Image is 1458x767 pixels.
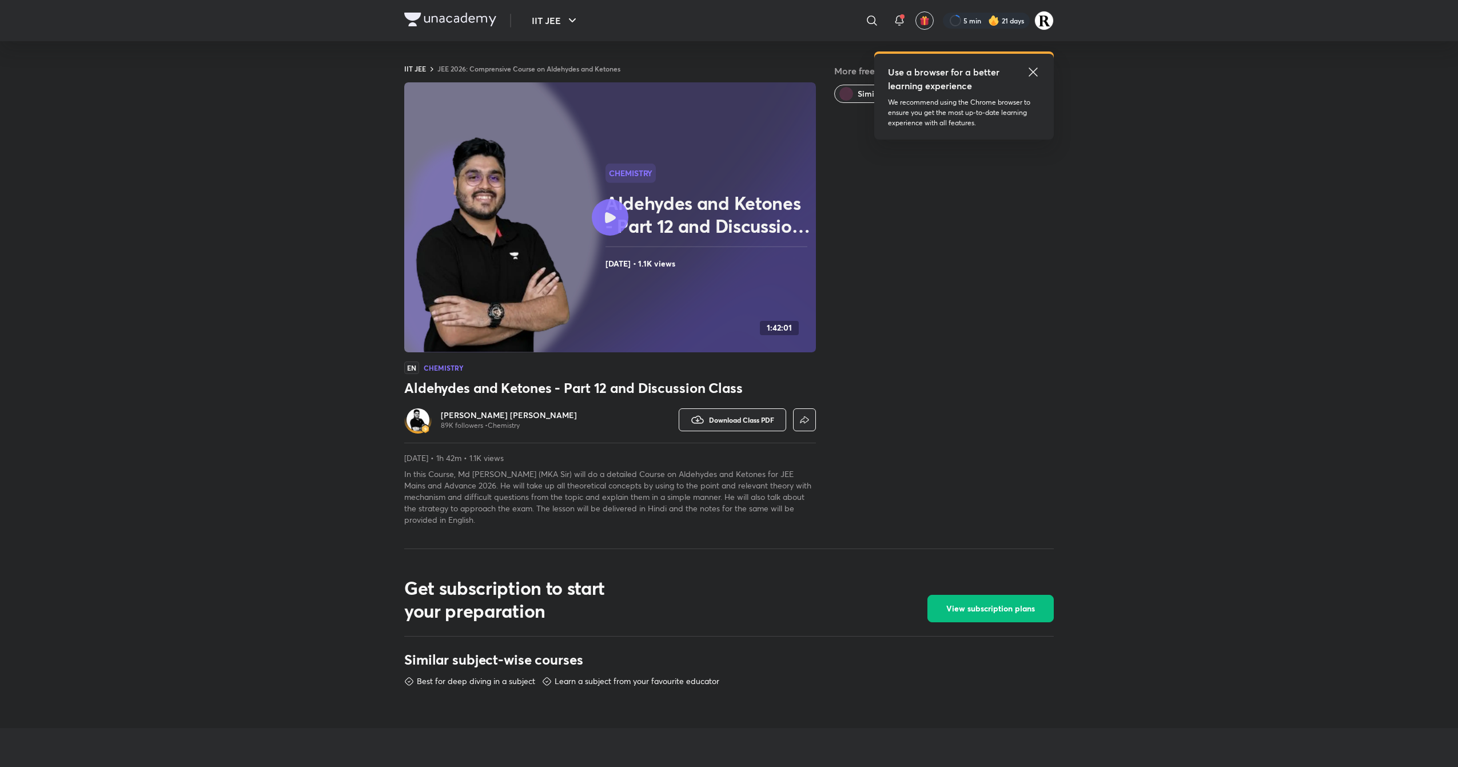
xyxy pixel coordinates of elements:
img: badge [421,425,429,433]
button: Similar classes [834,85,923,103]
p: We recommend using the Chrome browser to ensure you get the most up-to-date learning experience w... [888,97,1040,128]
button: View subscription plans [927,595,1054,622]
span: Download Class PDF [709,415,774,424]
h2: Aldehydes and Ketones - Part 12 and Discussion Class [605,192,811,237]
button: Download Class PDF [679,408,786,431]
h4: Chemistry [424,364,463,371]
button: IIT JEE [525,9,586,32]
h4: 1:42:01 [767,323,792,333]
p: In this Course, Md [PERSON_NAME] (MKA Sir) will do a detailed Course on Aldehydes and Ketones for... [404,468,816,526]
span: View subscription plans [946,603,1035,614]
img: streak [988,15,999,26]
a: IIT JEE [404,64,426,73]
a: [PERSON_NAME] [PERSON_NAME] [441,410,577,421]
h5: More free classes [834,64,1054,78]
span: Similar classes [858,88,913,100]
img: avatar [919,15,930,26]
a: JEE 2026: Comprensive Course on Aldehydes and Ketones [437,64,620,73]
h4: [DATE] • 1.1K views [605,256,811,271]
button: avatar [915,11,934,30]
img: Rakhi Sharma [1034,11,1054,30]
span: EN [404,361,419,374]
p: Learn a subject from your favourite educator [555,675,719,687]
p: 89K followers • Chemistry [441,421,577,430]
h3: Aldehydes and Ketones - Part 12 and Discussion Class [404,379,816,397]
h3: Similar subject-wise courses [404,650,1054,669]
img: Avatar [407,408,429,431]
h5: Use a browser for a better learning experience [888,65,1002,93]
a: Company Logo [404,13,496,29]
p: [DATE] • 1h 42m • 1.1K views [404,452,816,464]
a: Avatarbadge [404,406,432,434]
img: Company Logo [404,13,496,26]
h2: Get subscription to start your preparation [404,577,639,622]
p: Best for deep diving in a subject [417,675,535,687]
